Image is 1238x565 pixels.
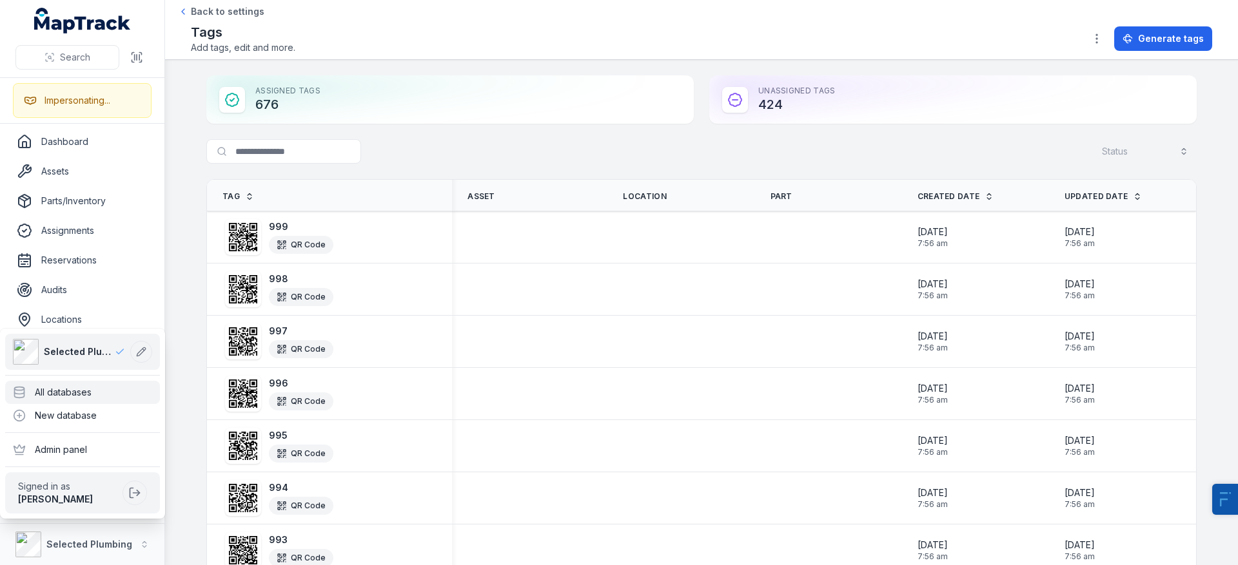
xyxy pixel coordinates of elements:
div: Admin panel [5,438,160,461]
span: Selected Plumbing [44,345,115,358]
strong: Selected Plumbing [46,539,132,550]
div: All databases [5,381,160,404]
div: New database [5,404,160,427]
span: Signed in as [18,480,117,493]
strong: [PERSON_NAME] [18,493,93,504]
